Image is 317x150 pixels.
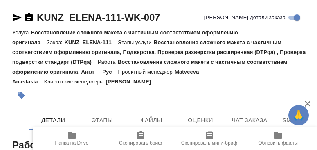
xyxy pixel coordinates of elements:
[12,39,306,65] p: Восстановление сложного макета с частичным соответствием оформлению оригинала, Подверстка, Провер...
[12,29,31,36] p: Услуга
[44,78,106,85] p: Клиентские менеджеры
[12,29,238,45] p: Восстановление сложного макета с частичным соответствием оформлению оригинала
[119,140,162,146] span: Скопировать бриф
[83,115,122,125] span: Этапы
[24,13,34,22] button: Скопировать ссылку
[181,115,220,125] span: Оценки
[204,13,286,22] span: [PERSON_NAME] детали заказа
[65,39,118,45] p: KUNZ_ELENA-111
[12,13,22,22] button: Скопировать ссылку для ЯМессенджера
[12,86,30,104] button: Добавить тэг
[47,39,64,45] p: Заказ:
[12,59,287,75] p: Восстановление сложного макета с частичным соответствием оформлению оригинала, Англ → Рус
[118,39,154,45] p: Этапы услуги
[106,78,157,85] p: [PERSON_NAME]
[244,127,313,150] button: Обновить файлы
[132,115,171,125] span: Файлы
[175,127,244,150] button: Скопировать мини-бриф
[288,105,309,125] button: 🙏
[258,140,298,146] span: Обновить файлы
[118,69,175,75] p: Проектный менеджер
[34,115,73,125] span: Детали
[37,12,160,23] a: KUNZ_ELENA-111-WK-007
[98,59,118,65] p: Работа
[38,127,106,150] button: Папка на Drive
[292,107,306,124] span: 🙏
[55,140,89,146] span: Папка на Drive
[106,127,175,150] button: Скопировать бриф
[181,140,237,146] span: Скопировать мини-бриф
[230,115,269,125] span: Чат заказа
[12,69,199,85] p: Matveeva Anastasia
